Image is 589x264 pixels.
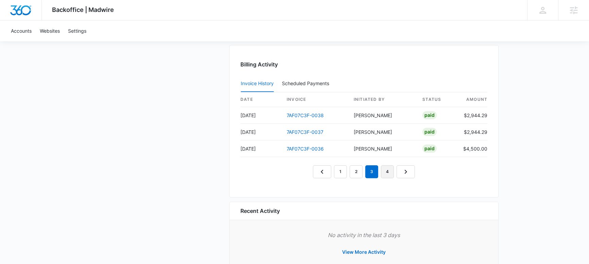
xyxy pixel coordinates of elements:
[52,6,114,13] span: Backoffice | Madwire
[36,20,64,41] a: Websites
[365,165,378,178] em: 3
[241,76,274,92] button: Invoice History
[422,144,437,153] div: Paid
[240,231,487,239] p: No activity in the last 3 days
[350,165,363,178] a: Page 2
[422,128,437,136] div: Paid
[240,107,281,124] td: [DATE]
[313,165,331,178] a: Previous Page
[422,111,437,119] div: Paid
[240,124,281,140] td: [DATE]
[335,244,392,260] button: View More Activity
[313,165,415,178] nav: Pagination
[348,107,417,124] td: [PERSON_NAME]
[348,140,417,157] td: [PERSON_NAME]
[458,107,487,124] td: $2,944.29
[458,92,487,107] th: amount
[281,92,348,107] th: invoice
[7,20,36,41] a: Accounts
[348,92,417,107] th: Initiated By
[417,92,458,107] th: status
[458,140,487,157] td: $4,500.00
[334,165,347,178] a: Page 1
[397,165,415,178] a: Next Page
[287,112,324,118] a: 7AF07C3F-0038
[458,124,487,140] td: $2,944.29
[287,129,323,135] a: 7AF07C3F-0037
[282,81,332,86] div: Scheduled Payments
[64,20,90,41] a: Settings
[381,165,394,178] a: Page 4
[240,140,281,157] td: [DATE]
[287,146,324,152] a: 7AF07C3F-0036
[240,92,281,107] th: date
[240,60,487,68] h3: Billing Activity
[348,124,417,140] td: [PERSON_NAME]
[240,207,280,215] h6: Recent Activity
